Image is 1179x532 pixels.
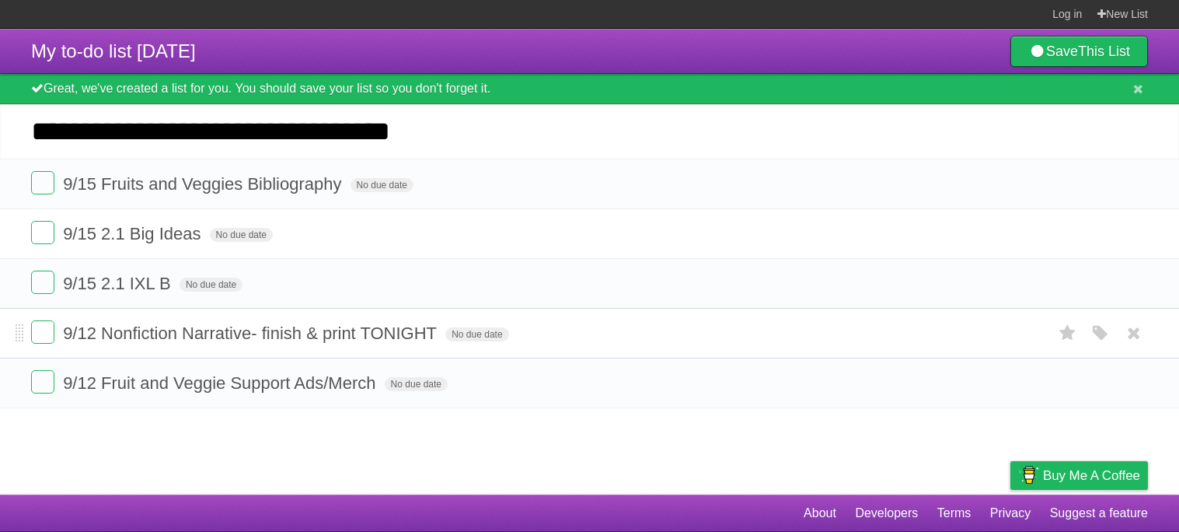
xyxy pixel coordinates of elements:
[1043,462,1140,489] span: Buy me a coffee
[1010,36,1148,67] a: SaveThis List
[63,324,441,343] span: 9/12 Nonfiction Narrative- finish & print TONIGHT
[990,499,1031,528] a: Privacy
[63,174,345,194] span: 9/15 Fruits and Veggies Bibliography
[1050,499,1148,528] a: Suggest a feature
[31,271,54,294] label: Done
[31,40,196,61] span: My to-do list [DATE]
[937,499,971,528] a: Terms
[63,224,204,243] span: 9/15 2.1 Big Ideas
[63,274,175,293] span: 9/15 2.1 IXL B
[445,327,508,341] span: No due date
[31,370,54,394] label: Done
[351,178,413,192] span: No due date
[31,320,54,344] label: Done
[31,221,54,244] label: Done
[1018,462,1039,488] img: Buy me a coffee
[1053,320,1083,346] label: Star task
[63,373,379,393] span: 9/12 Fruit and Veggie Support Ads/Merch
[210,228,273,242] span: No due date
[180,278,242,292] span: No due date
[804,499,836,528] a: About
[855,499,918,528] a: Developers
[1078,44,1130,59] b: This List
[1010,461,1148,490] a: Buy me a coffee
[385,377,448,391] span: No due date
[31,171,54,194] label: Done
